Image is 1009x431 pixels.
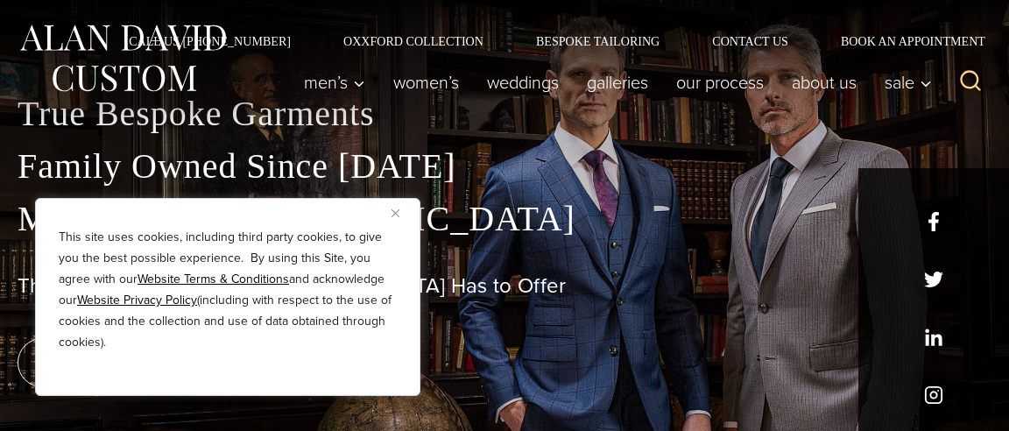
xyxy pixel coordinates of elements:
a: Call Us [PHONE_NUMBER] [102,35,317,47]
img: Close [392,209,399,217]
button: View Search Form [949,61,991,103]
a: Oxxford Collection [317,35,510,47]
span: Men’s [304,74,365,91]
a: book an appointment [18,338,263,387]
a: About Us [778,65,871,100]
img: Alan David Custom [18,19,228,97]
p: True Bespoke Garments Family Owned Since [DATE] Made in the [GEOGRAPHIC_DATA] [18,88,991,245]
a: Contact Us [686,35,815,47]
nav: Secondary Navigation [102,35,991,47]
a: Galleries [573,65,662,100]
button: Close [392,202,413,223]
a: Website Terms & Conditions [138,270,289,288]
a: Our Process [662,65,778,100]
a: Bespoke Tailoring [510,35,686,47]
a: Book an Appointment [815,35,991,47]
a: Women’s [379,65,473,100]
p: This site uses cookies, including third party cookies, to give you the best possible experience. ... [59,227,397,353]
a: Website Privacy Policy [77,291,197,309]
span: Sale [885,74,932,91]
h1: The Best Custom Suits [GEOGRAPHIC_DATA] Has to Offer [18,273,991,299]
a: weddings [473,65,573,100]
nav: Primary Navigation [290,65,941,100]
